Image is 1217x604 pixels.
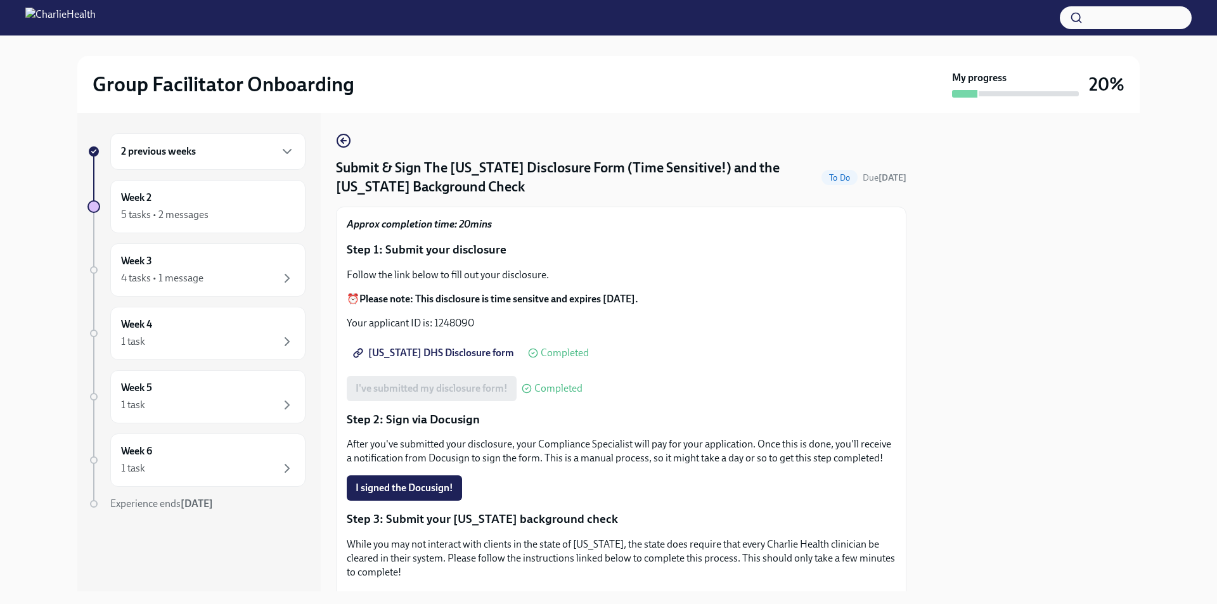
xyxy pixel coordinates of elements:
[93,72,354,97] h2: Group Facilitator Onboarding
[821,173,858,183] span: To Do
[863,172,906,184] span: September 17th, 2025 10:00
[347,537,896,579] p: While you may not interact with clients in the state of [US_STATE], the state does require that e...
[347,411,896,428] p: Step 2: Sign via Docusign
[25,8,96,28] img: CharlieHealth
[121,208,209,222] div: 5 tasks • 2 messages
[863,172,906,183] span: Due
[121,191,151,205] h6: Week 2
[121,444,152,458] h6: Week 6
[1089,73,1124,96] h3: 20%
[347,218,492,230] strong: Approx completion time: 20mins
[347,292,896,306] p: ⏰
[87,434,306,487] a: Week 61 task
[347,316,896,330] p: Your applicant ID is: 1248090
[347,340,523,366] a: [US_STATE] DHS Disclosure form
[87,180,306,233] a: Week 25 tasks • 2 messages
[121,145,196,158] h6: 2 previous weeks
[110,133,306,170] div: 2 previous weeks
[534,383,583,394] span: Completed
[541,348,589,358] span: Completed
[336,158,816,196] h4: Submit & Sign The [US_STATE] Disclosure Form (Time Sensitive!) and the [US_STATE] Background Check
[879,172,906,183] strong: [DATE]
[347,475,462,501] button: I signed the Docusign!
[121,254,152,268] h6: Week 3
[87,370,306,423] a: Week 51 task
[87,307,306,360] a: Week 41 task
[347,268,896,282] p: Follow the link below to fill out your disclosure.
[110,498,213,510] span: Experience ends
[547,590,718,602] strong: [EMAIL_ADDRESS][DOMAIN_NAME]
[356,347,514,359] span: [US_STATE] DHS Disclosure form
[356,482,453,494] span: I signed the Docusign!
[359,293,638,305] strong: Please note: This disclosure is time sensitve and expires [DATE].
[952,71,1007,85] strong: My progress
[121,398,145,412] div: 1 task
[181,498,213,510] strong: [DATE]
[121,318,152,331] h6: Week 4
[347,241,896,258] p: Step 1: Submit your disclosure
[121,271,203,285] div: 4 tasks • 1 message
[121,335,145,349] div: 1 task
[347,437,896,465] p: After you've submitted your disclosure, your Compliance Specialist will pay for your application....
[347,511,896,527] p: Step 3: Submit your [US_STATE] background check
[121,461,145,475] div: 1 task
[121,381,152,395] h6: Week 5
[87,243,306,297] a: Week 34 tasks • 1 message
